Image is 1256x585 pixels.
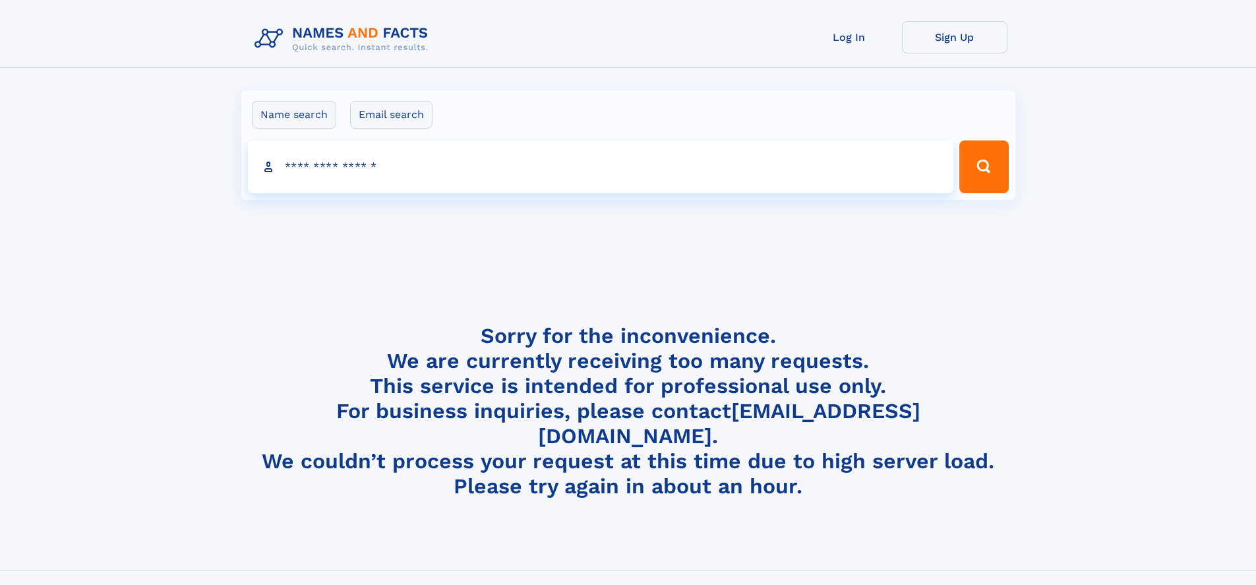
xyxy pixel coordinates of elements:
[249,21,439,57] img: Logo Names and Facts
[902,21,1007,53] a: Sign Up
[796,21,902,53] a: Log In
[252,101,336,129] label: Name search
[350,101,433,129] label: Email search
[248,140,954,193] input: search input
[249,323,1007,499] h4: Sorry for the inconvenience. We are currently receiving too many requests. This service is intend...
[538,398,920,448] a: [EMAIL_ADDRESS][DOMAIN_NAME]
[959,140,1008,193] button: Search Button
